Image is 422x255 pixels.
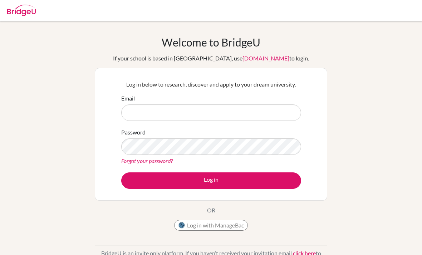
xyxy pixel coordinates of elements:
[162,36,260,49] h1: Welcome to BridgeU
[7,5,36,16] img: Bridge-U
[121,157,173,164] a: Forgot your password?
[242,55,289,62] a: [DOMAIN_NAME]
[121,172,301,189] button: Log in
[207,206,215,215] p: OR
[121,80,301,89] p: Log in below to research, discover and apply to your dream university.
[121,94,135,103] label: Email
[113,54,309,63] div: If your school is based in [GEOGRAPHIC_DATA], use to login.
[174,220,248,231] button: Log in with ManageBac
[121,128,146,137] label: Password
